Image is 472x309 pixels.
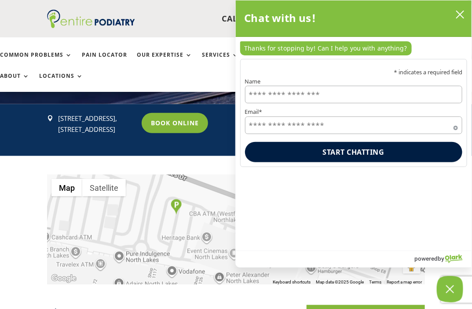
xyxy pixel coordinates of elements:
[370,280,382,284] a: Terms
[387,280,422,284] a: Report a map error
[202,52,239,71] a: Services
[245,116,463,134] input: Email
[438,253,444,264] span: by
[58,113,136,135] p: [STREET_ADDRESS], [STREET_ADDRESS]
[47,115,53,121] span: 
[437,276,463,302] button: Close Chatbox
[273,279,311,285] button: Keyboard shortcuts
[135,13,352,25] p: CALL US [DATE]!
[245,86,463,103] input: Name
[414,251,472,267] a: Powered by Olark
[316,280,364,284] span: Map data ©2025 Google
[82,52,127,71] a: Pain Locator
[49,273,78,284] img: Google
[51,179,82,196] button: Show street map
[236,37,472,59] div: chat
[142,113,208,133] a: Book Online
[240,41,412,55] p: Thanks for stopping by! Can I help you with anything?
[245,69,463,75] p: * indicates a required field
[245,142,463,162] button: Start chatting
[82,179,126,196] button: Show satellite imagery
[47,10,135,28] img: logo (1)
[49,273,78,284] a: Open this area in Google Maps (opens a new window)
[454,124,458,128] span: Required field
[137,52,192,71] a: Our Expertise
[171,199,182,214] div: Parking
[245,109,463,115] label: Email*
[39,73,83,92] a: Locations
[453,8,467,21] button: close chatbox
[414,253,438,264] span: powered
[245,79,463,84] label: Name
[47,21,135,30] a: Entire Podiatry
[245,9,316,27] h2: Chat with us!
